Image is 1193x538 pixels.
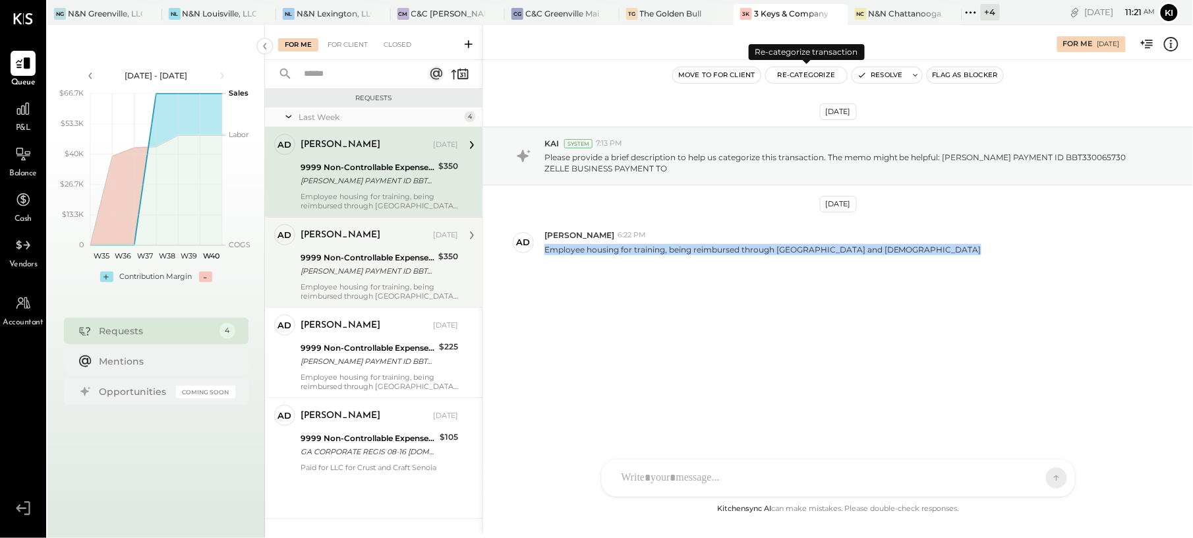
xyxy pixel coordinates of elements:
[640,8,702,19] div: The Golden Bull
[438,160,458,173] div: $350
[321,38,374,51] div: For Client
[855,8,867,20] div: NC
[766,67,848,83] button: Re-Categorize
[301,192,458,210] div: Employee housing for training, being reimbursed through [GEOGRAPHIC_DATA] and [DEMOGRAPHIC_DATA]
[564,139,593,148] div: System
[159,251,175,260] text: W38
[65,149,84,158] text: $40K
[181,251,197,260] text: W39
[229,130,248,139] text: Labor
[202,251,219,260] text: W40
[411,8,486,19] div: C&C [PERSON_NAME] LLC
[301,342,435,355] div: 9999 Non-Controllable Expenses:Other Income and Expenses:To Be Classified P&L
[1,142,45,180] a: Balance
[62,210,84,219] text: $13.3K
[100,70,212,81] div: [DATE] - [DATE]
[1097,40,1120,49] div: [DATE]
[1,291,45,329] a: Accountant
[618,230,646,241] span: 6:22 PM
[15,214,32,225] span: Cash
[852,67,908,83] button: Resolve
[1068,5,1082,19] div: copy link
[626,8,638,20] div: TG
[229,88,248,98] text: Sales
[301,319,380,332] div: [PERSON_NAME]
[219,323,235,339] div: 4
[927,67,1003,83] button: Flag as Blocker
[1159,2,1180,23] button: Ki
[465,111,475,122] div: 4
[9,168,37,180] span: Balance
[301,409,380,423] div: [PERSON_NAME]
[61,119,84,128] text: $53.3K
[169,8,181,20] div: NL
[115,251,131,260] text: W36
[673,67,761,83] button: Move to for client
[120,272,192,282] div: Contribution Margin
[229,240,250,249] text: COGS
[301,463,458,472] div: Paid for LLC for Crust and Craft Senoia
[301,161,434,174] div: 9999 Non-Controllable Expenses:Other Income and Expenses:To Be Classified P&L
[16,123,31,134] span: P&L
[1063,39,1093,49] div: For Me
[283,8,295,20] div: NL
[740,8,752,20] div: 3K
[511,8,523,20] div: CG
[301,355,435,368] div: [PERSON_NAME] PAYMENT ID BBT333748329 ZELLE BUSINESS PAYMENT TO
[137,251,153,260] text: W37
[272,94,476,103] div: Requests
[525,8,600,19] div: C&C Greenville Main, LLC
[544,229,614,241] span: [PERSON_NAME]
[199,272,212,282] div: -
[439,340,458,353] div: $225
[301,373,458,391] div: Employee housing for training, being reimbursed through [GEOGRAPHIC_DATA] and [DEMOGRAPHIC_DATA]
[278,319,292,332] div: ad
[749,44,865,60] div: Re-categorize transaction
[433,140,458,150] div: [DATE]
[176,386,235,398] div: Coming Soon
[11,77,36,89] span: Queue
[440,431,458,444] div: $105
[297,8,371,19] div: N&N Lexington, LLC
[301,264,434,278] div: [PERSON_NAME] PAYMENT ID BBT331497950 ZELLE BUSINESS PAYMENT TO
[820,196,857,212] div: [DATE]
[301,229,380,242] div: [PERSON_NAME]
[278,138,292,151] div: ad
[301,282,458,301] div: Employee housing for training, being reimbursed through [GEOGRAPHIC_DATA] and [DEMOGRAPHIC_DATA]
[68,8,142,19] div: N&N Greenville, LLC
[9,259,38,271] span: Vendors
[301,138,380,152] div: [PERSON_NAME]
[100,385,169,398] div: Opportunities
[397,8,409,20] div: CM
[981,4,1000,20] div: + 4
[820,104,857,120] div: [DATE]
[433,320,458,331] div: [DATE]
[54,8,66,20] div: NG
[301,174,434,187] div: [PERSON_NAME] PAYMENT ID BBT330065730 ZELLE BUSINESS PAYMENT TO
[754,8,829,19] div: 3 Keys & Company
[377,38,418,51] div: Closed
[517,236,531,249] div: ad
[596,138,622,149] span: 7:13 PM
[544,138,559,149] span: KAI
[60,179,84,189] text: $26.7K
[3,317,44,329] span: Accountant
[1,96,45,134] a: P&L
[278,409,292,422] div: ad
[1,233,45,271] a: Vendors
[93,251,109,260] text: W35
[301,251,434,264] div: 9999 Non-Controllable Expenses:Other Income and Expenses:To Be Classified P&L
[278,38,318,51] div: For Me
[100,272,113,282] div: +
[544,244,981,255] p: Employee housing for training, being reimbursed through [GEOGRAPHIC_DATA] and [DEMOGRAPHIC_DATA]
[183,8,257,19] div: N&N Louisville, LLC
[299,111,461,123] div: Last Week
[544,152,1151,174] p: Please provide a brief description to help us categorize this transaction. The memo might be help...
[100,355,229,368] div: Mentions
[1,187,45,225] a: Cash
[869,8,943,19] div: N&N Chattanooga, LLC
[433,411,458,421] div: [DATE]
[100,324,213,338] div: Requests
[301,432,436,445] div: 9999 Non-Controllable Expenses:Other Income and Expenses:To Be Classified P&L
[438,250,458,263] div: $350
